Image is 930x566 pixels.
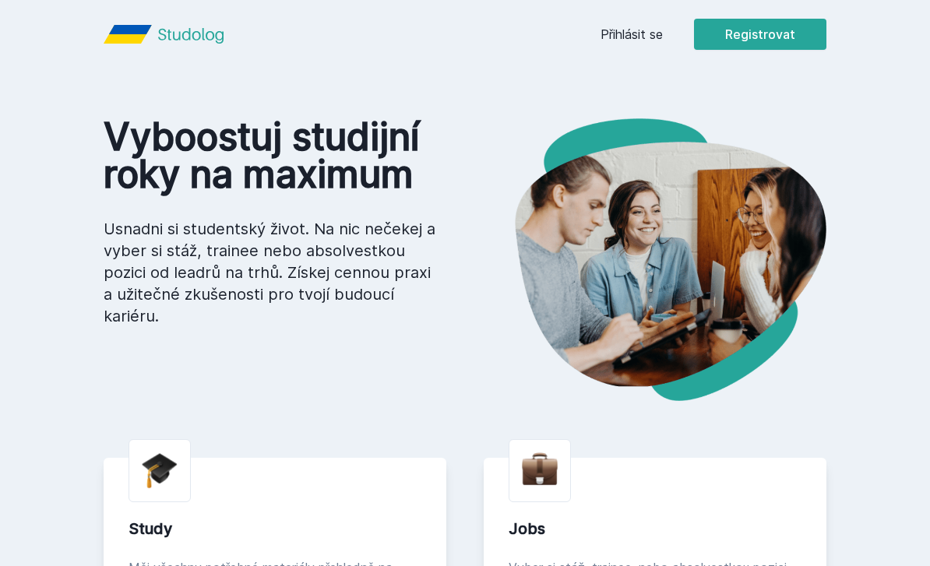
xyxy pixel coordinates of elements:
img: hero.png [465,118,826,401]
a: Přihlásit se [601,25,663,44]
div: Study [129,518,421,540]
div: Jobs [509,518,801,540]
p: Usnadni si studentský život. Na nic nečekej a vyber si stáž, trainee nebo absolvestkou pozici od ... [104,218,440,327]
button: Registrovat [694,19,826,50]
img: briefcase.png [522,449,558,489]
img: graduation-cap.png [142,452,178,489]
h1: Vyboostuj studijní roky na maximum [104,118,440,193]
